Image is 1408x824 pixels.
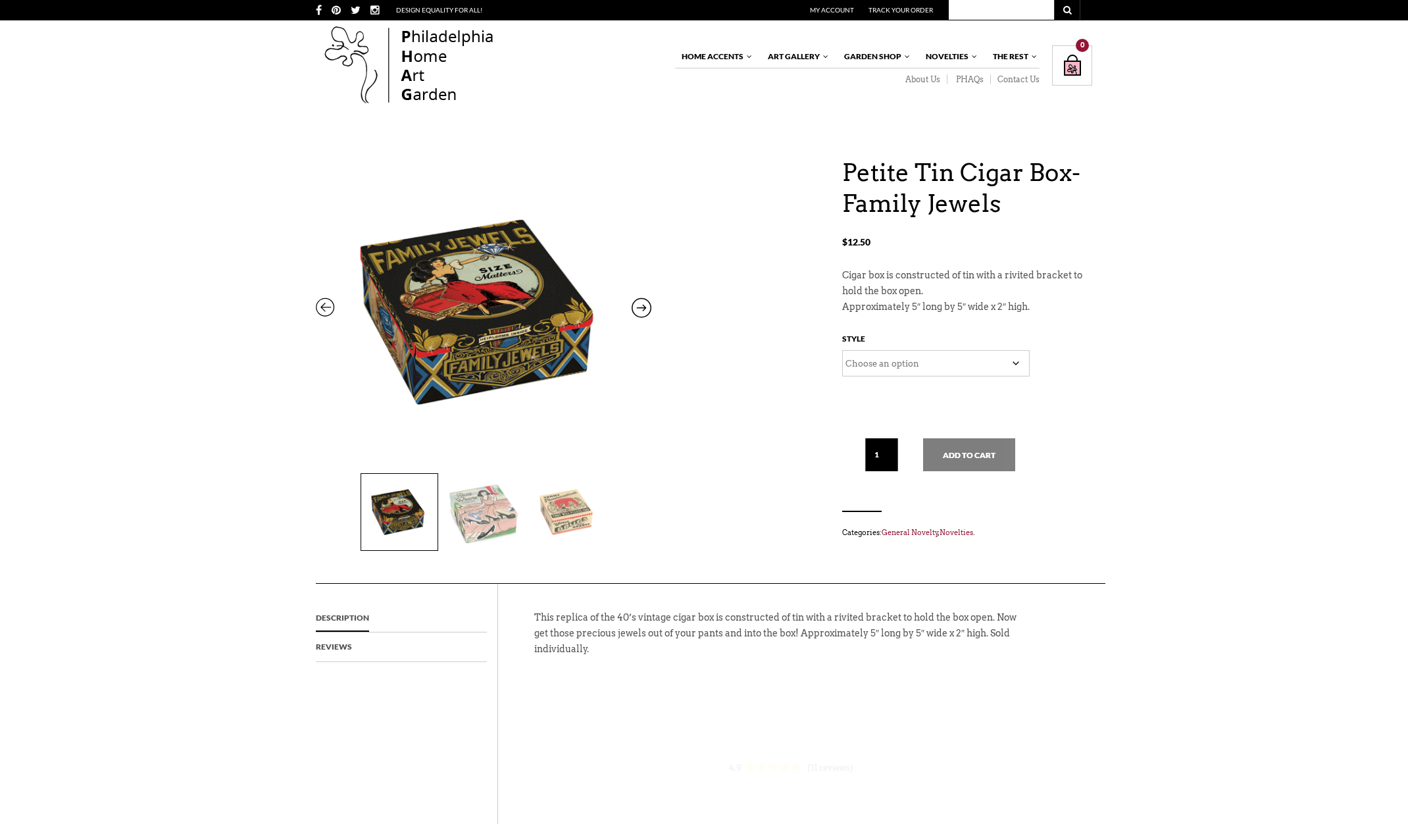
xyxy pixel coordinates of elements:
[838,45,911,68] a: Garden Shop
[842,236,870,247] bdi: 12.50
[316,632,352,661] a: Reviews
[729,762,853,773] div: 4.9 (11 reviews)
[919,45,978,68] a: Novelties
[842,236,847,247] span: $
[865,438,898,471] input: Qty
[842,157,1092,219] h1: Petite Tin Cigar Box- Family Jewels
[761,45,830,68] a: Art Gallery
[842,268,1092,299] p: Cigar box is constructed of tin with a rivited bracket to hold the box open.
[534,610,1021,670] p: This replica of the 40’s vintage cigar box is constructed of tin with a rivited bracket to hold t...
[842,331,865,350] label: Style
[947,74,991,85] a: PHAQs
[923,438,1015,471] button: Add to cart
[842,525,1092,540] span: Categories: , .
[882,528,938,537] a: General Novelty
[991,74,1040,85] a: Contact Us
[986,45,1038,68] a: The Rest
[897,74,947,85] a: About Us
[868,6,933,14] a: Track Your Order
[316,604,369,632] a: Description
[842,299,1092,315] p: Approximately 5″ long by 5″ wide x 2″ high.
[675,45,753,68] a: Home Accents
[810,6,854,14] a: My Account
[1076,39,1089,52] div: 0
[940,528,973,537] a: Novelties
